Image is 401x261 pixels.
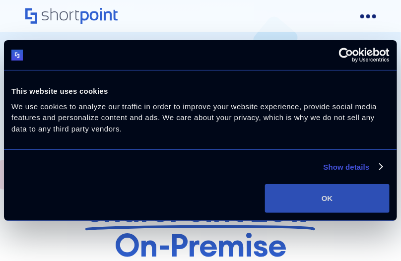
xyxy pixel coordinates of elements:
[360,8,376,24] a: open menu
[25,8,118,25] a: Home
[11,85,390,97] div: This website uses cookies
[11,102,377,133] span: We use cookies to analyze our traffic in order to improve your website experience, provide social...
[324,161,382,173] a: Show details
[303,48,390,63] a: Usercentrics Cookiebot - opens in a new window
[265,184,390,213] button: OK
[11,50,23,61] img: logo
